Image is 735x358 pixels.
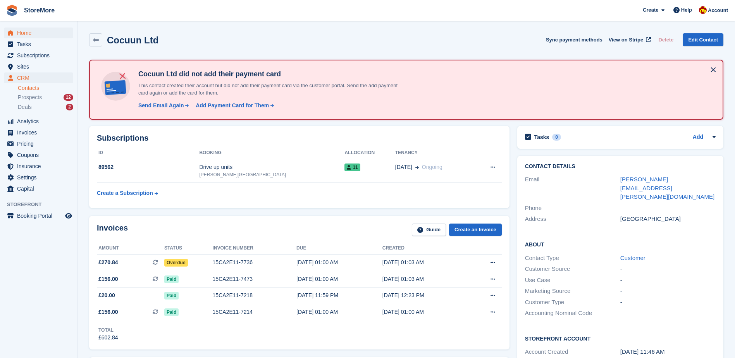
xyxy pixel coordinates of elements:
span: 11 [344,164,360,171]
a: Prospects 12 [18,93,73,102]
div: 2 [66,104,73,110]
span: Coupons [17,150,64,160]
div: [DATE] 01:00 AM [296,308,382,316]
div: [DATE] 01:00 AM [296,258,382,267]
div: 12 [64,94,73,101]
div: £602.84 [98,334,118,342]
h4: Cocuun Ltd did not add their payment card [135,70,406,79]
span: Invoices [17,127,64,138]
div: [DATE] 01:03 AM [382,258,468,267]
a: Add [693,133,703,142]
span: Overdue [164,259,188,267]
a: Guide [412,224,446,236]
a: menu [4,61,73,72]
div: [PERSON_NAME][GEOGRAPHIC_DATA] [199,171,344,178]
a: menu [4,116,73,127]
span: Settings [17,172,64,183]
th: Booking [199,147,344,159]
span: £156.00 [98,308,118,316]
a: menu [4,138,73,149]
a: menu [4,161,73,172]
div: - [620,276,716,285]
span: Analytics [17,116,64,127]
button: Delete [655,33,676,46]
div: Create a Subscription [97,189,153,197]
th: Due [296,242,382,255]
th: ID [97,147,199,159]
a: Deals 2 [18,103,73,111]
span: Ongoing [422,164,442,170]
div: - [620,265,716,274]
div: Customer Type [525,298,620,307]
a: menu [4,210,73,221]
a: [PERSON_NAME][EMAIL_ADDRESS][PERSON_NAME][DOMAIN_NAME] [620,176,714,200]
img: stora-icon-8386f47178a22dfd0bd8f6a31ec36ba5ce8667c1dd55bd0f319d3a0aa187defe.svg [6,5,18,16]
div: Customer Source [525,265,620,274]
div: 15CA2E11-7473 [213,275,296,283]
div: Accounting Nominal Code [525,309,620,318]
h2: Cocuun Ltd [107,35,158,45]
span: Sites [17,61,64,72]
div: - [620,287,716,296]
th: Amount [97,242,164,255]
div: 89562 [97,163,199,171]
div: Contact Type [525,254,620,263]
a: StoreMore [21,4,58,17]
div: [DATE] 12:23 PM [382,291,468,299]
h2: About [525,240,716,248]
th: Invoice number [213,242,296,255]
span: CRM [17,72,64,83]
span: Capital [17,183,64,194]
div: [DATE] 11:59 PM [296,291,382,299]
a: View on Stripe [606,33,652,46]
div: Account Created [525,348,620,356]
a: menu [4,39,73,50]
div: - [620,298,716,307]
span: Paid [164,308,179,316]
div: Address [525,215,620,224]
div: Phone [525,204,620,213]
div: 0 [552,134,561,141]
h2: Tasks [534,134,549,141]
div: Add Payment Card for Them [196,102,269,110]
a: menu [4,28,73,38]
div: [GEOGRAPHIC_DATA] [620,215,716,224]
span: Pricing [17,138,64,149]
div: [DATE] 11:46 AM [620,348,716,356]
div: 15CA2E11-7218 [213,291,296,299]
p: This contact created their account but did not add their payment card via the customer portal. Se... [135,82,406,97]
span: Account [708,7,728,14]
div: 15CA2E11-7736 [213,258,296,267]
span: Paid [164,292,179,299]
th: Tenancy [395,147,475,159]
a: menu [4,72,73,83]
span: Prospects [18,94,42,101]
div: Send Email Again [138,102,184,110]
span: £156.00 [98,275,118,283]
div: Email [525,175,620,201]
span: Subscriptions [17,50,64,61]
img: no-card-linked-e7822e413c904bf8b177c4d89f31251c4716f9871600ec3ca5bfc59e148c83f4.svg [99,70,132,103]
span: Tasks [17,39,64,50]
h2: Subscriptions [97,134,502,143]
div: [DATE] 01:03 AM [382,275,468,283]
a: Customer [620,255,645,261]
a: menu [4,172,73,183]
span: Storefront [7,201,77,208]
a: Edit Contact [683,33,723,46]
a: menu [4,150,73,160]
span: Help [681,6,692,14]
span: View on Stripe [609,36,643,44]
a: Contacts [18,84,73,92]
img: Store More Team [699,6,707,14]
h2: Invoices [97,224,128,236]
span: Deals [18,103,32,111]
div: [DATE] 01:00 AM [382,308,468,316]
a: Add Payment Card for Them [193,102,275,110]
a: Create an Invoice [449,224,502,236]
button: Sync payment methods [546,33,602,46]
span: Paid [164,275,179,283]
span: £20.00 [98,291,115,299]
span: Home [17,28,64,38]
div: Use Case [525,276,620,285]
